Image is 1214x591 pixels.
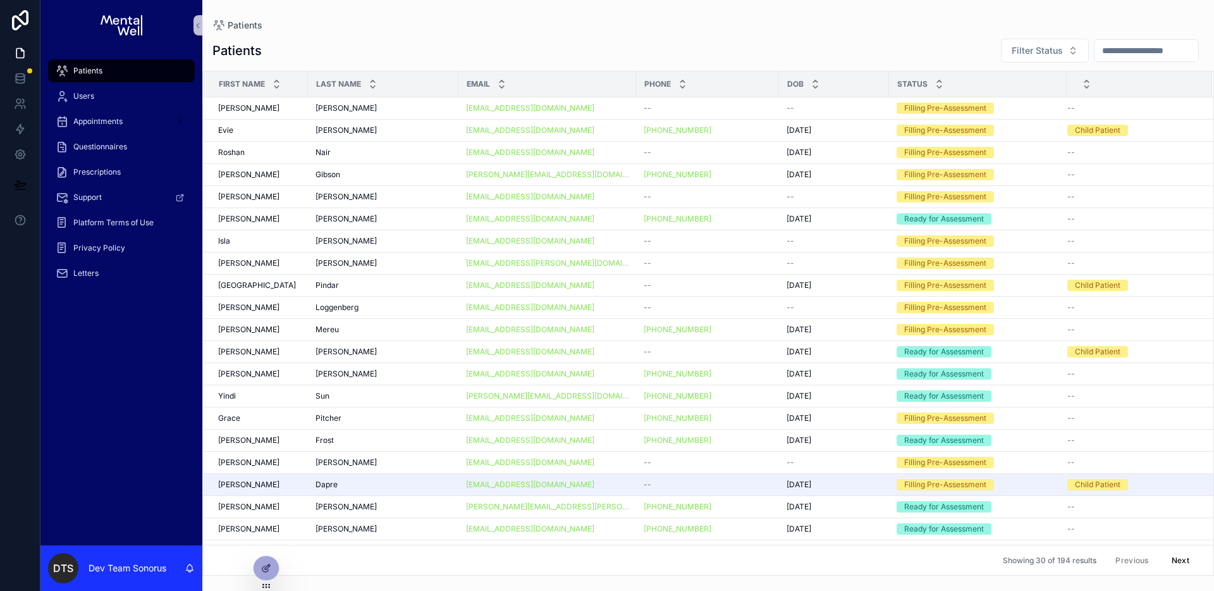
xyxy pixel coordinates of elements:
[466,214,628,224] a: [EMAIL_ADDRESS][DOMAIN_NAME]
[466,435,628,445] a: [EMAIL_ADDRESS][DOMAIN_NAME]
[218,236,230,246] span: Isla
[644,192,771,202] a: --
[644,147,771,158] a: --
[644,125,771,135] a: [PHONE_NUMBER]
[316,502,451,512] a: [PERSON_NAME]
[466,347,628,357] a: [EMAIL_ADDRESS][DOMAIN_NAME]
[644,258,651,268] span: --
[1067,125,1197,136] a: Child Patient
[316,192,377,202] span: [PERSON_NAME]
[1067,325,1075,335] span: --
[316,125,377,135] span: [PERSON_NAME]
[644,435,771,445] a: [PHONE_NUMBER]
[897,125,1059,136] a: Filling Pre-Assessment
[218,524,279,534] span: [PERSON_NAME]
[316,280,451,290] a: Pindar
[787,280,881,290] a: [DATE]
[897,324,1059,335] a: Filling Pre-Assessment
[787,302,794,313] span: --
[644,369,771,379] a: [PHONE_NUMBER]
[644,103,771,113] a: --
[1067,147,1197,158] a: --
[218,369,279,379] span: [PERSON_NAME]
[787,369,811,379] span: [DATE]
[218,214,300,224] a: [PERSON_NAME]
[644,147,651,158] span: --
[466,325,594,335] a: [EMAIL_ADDRESS][DOMAIN_NAME]
[316,347,451,357] a: [PERSON_NAME]
[644,325,711,335] a: [PHONE_NUMBER]
[316,258,377,268] span: [PERSON_NAME]
[904,368,984,380] div: Ready for Assessment
[466,280,594,290] a: [EMAIL_ADDRESS][DOMAIN_NAME]
[218,258,279,268] span: [PERSON_NAME]
[1067,258,1197,268] a: --
[218,524,300,534] a: [PERSON_NAME]
[787,192,794,202] span: --
[218,192,300,202] a: [PERSON_NAME]
[466,457,594,468] a: [EMAIL_ADDRESS][DOMAIN_NAME]
[466,214,594,224] a: [EMAIL_ADDRESS][DOMAIN_NAME]
[218,214,279,224] span: [PERSON_NAME]
[218,480,300,490] a: [PERSON_NAME]
[316,325,451,335] a: Mereu
[787,391,811,401] span: [DATE]
[48,186,195,209] a: Support
[644,214,711,224] a: [PHONE_NUMBER]
[316,480,451,490] a: Dapre
[897,435,1059,446] a: Ready for Assessment
[904,390,984,402] div: Ready for Assessment
[466,325,628,335] a: [EMAIL_ADDRESS][DOMAIN_NAME]
[787,103,881,113] a: --
[1067,280,1197,291] a: Child Patient
[787,502,881,512] a: [DATE]
[1067,391,1197,401] a: --
[73,116,123,127] span: Appointments
[101,15,142,35] img: App logo
[787,413,811,423] span: [DATE]
[218,280,296,290] span: [GEOGRAPHIC_DATA]
[316,391,451,401] a: Sun
[316,502,377,512] span: [PERSON_NAME]
[787,170,811,180] span: [DATE]
[787,103,794,113] span: --
[218,347,279,357] span: [PERSON_NAME]
[644,369,711,379] a: [PHONE_NUMBER]
[316,170,451,180] a: Gibson
[1067,214,1197,224] a: --
[466,147,594,158] a: [EMAIL_ADDRESS][DOMAIN_NAME]
[1067,236,1197,246] a: --
[316,236,377,246] span: [PERSON_NAME]
[787,502,811,512] span: [DATE]
[316,347,377,357] span: [PERSON_NAME]
[218,103,300,113] a: [PERSON_NAME]
[218,325,279,335] span: [PERSON_NAME]
[466,502,628,512] a: [PERSON_NAME][EMAIL_ADDRESS][PERSON_NAME][DOMAIN_NAME]
[466,170,628,180] a: [PERSON_NAME][EMAIL_ADDRESS][DOMAIN_NAME]
[644,103,651,113] span: --
[218,391,236,401] span: Yindi
[218,302,279,313] span: [PERSON_NAME]
[897,302,1059,313] a: Filling Pre-Assessment
[1067,457,1197,468] a: --
[644,435,711,445] a: [PHONE_NUMBER]
[904,258,986,269] div: Filling Pre-Assessment
[218,413,300,423] a: Grace
[787,413,881,423] a: [DATE]
[316,413,341,423] span: Pitcher
[466,103,628,113] a: [EMAIL_ADDRESS][DOMAIN_NAME]
[466,369,594,379] a: [EMAIL_ADDRESS][DOMAIN_NAME]
[897,523,1059,535] a: Ready for Assessment
[218,502,279,512] span: [PERSON_NAME]
[644,280,651,290] span: --
[48,262,195,285] a: Letters
[218,170,300,180] a: [PERSON_NAME]
[644,347,651,357] span: --
[466,391,628,401] a: [PERSON_NAME][EMAIL_ADDRESS][DOMAIN_NAME]
[218,325,300,335] a: [PERSON_NAME]
[218,147,245,158] span: Roshan
[644,413,771,423] a: [PHONE_NUMBER]
[897,235,1059,247] a: Filling Pre-Assessment
[466,236,628,246] a: [EMAIL_ADDRESS][DOMAIN_NAME]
